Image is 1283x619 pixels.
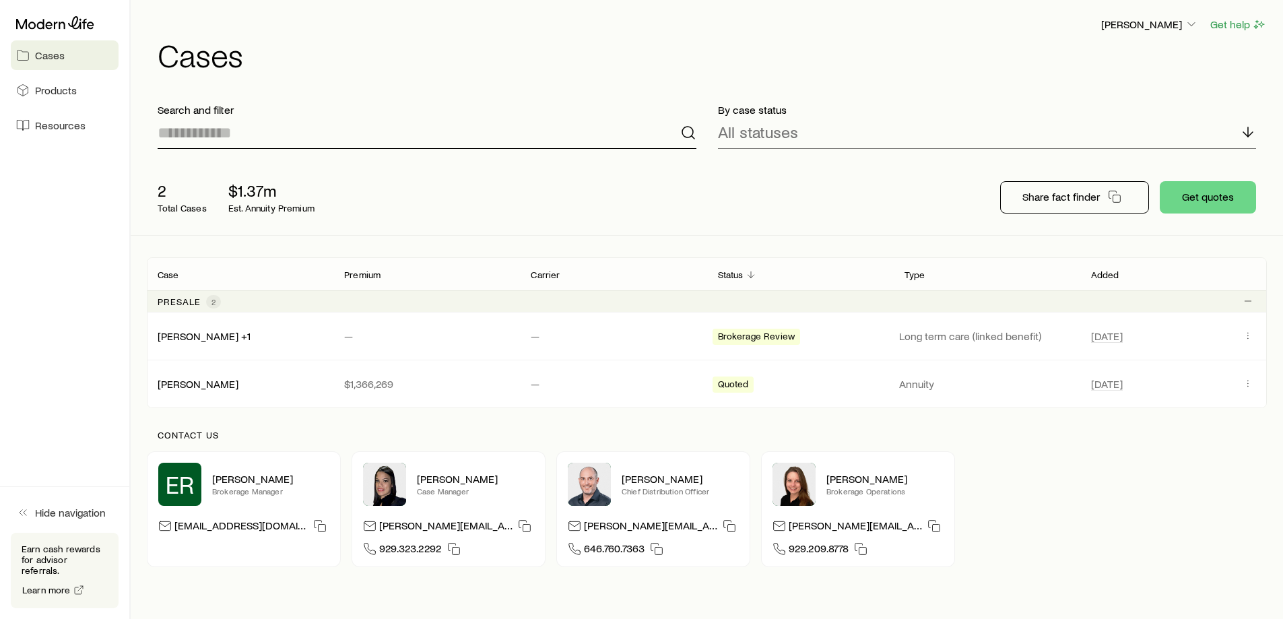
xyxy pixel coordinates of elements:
[379,542,442,560] span: 929.323.2292
[899,329,1075,343] p: Long term care (linked benefit)
[35,506,106,519] span: Hide navigation
[158,203,207,214] p: Total Cases
[11,40,119,70] a: Cases
[718,331,795,345] span: Brokerage Review
[158,296,201,307] p: Presale
[899,377,1075,391] p: Annuity
[158,430,1256,441] p: Contact us
[622,486,739,496] p: Chief Distribution Officer
[622,472,739,486] p: [PERSON_NAME]
[11,110,119,140] a: Resources
[344,377,509,391] p: $1,366,269
[584,519,717,537] p: [PERSON_NAME][EMAIL_ADDRESS][DOMAIN_NAME]
[417,486,534,496] p: Case Manager
[531,329,696,343] p: —
[344,269,381,280] p: Premium
[904,269,925,280] p: Type
[1160,181,1256,214] button: Get quotes
[166,471,194,498] span: ER
[1210,17,1267,32] button: Get help
[158,103,696,117] p: Search and filter
[826,472,944,486] p: [PERSON_NAME]
[531,377,696,391] p: —
[1091,329,1123,343] span: [DATE]
[718,123,798,141] p: All statuses
[228,203,315,214] p: Est. Annuity Premium
[1101,18,1198,31] p: [PERSON_NAME]
[228,181,315,200] p: $1.37m
[1091,269,1119,280] p: Added
[11,75,119,105] a: Products
[158,329,251,342] a: [PERSON_NAME] +1
[212,472,329,486] p: [PERSON_NAME]
[147,257,1267,408] div: Client cases
[158,377,238,391] div: [PERSON_NAME]
[212,486,329,496] p: Brokerage Manager
[158,181,207,200] p: 2
[35,48,65,62] span: Cases
[1091,377,1123,391] span: [DATE]
[35,119,86,132] span: Resources
[568,463,611,506] img: Dan Pierson
[1100,17,1199,33] button: [PERSON_NAME]
[22,585,71,595] span: Learn more
[11,498,119,527] button: Hide navigation
[789,542,849,560] span: 929.209.8778
[158,38,1267,71] h1: Cases
[158,377,238,390] a: [PERSON_NAME]
[174,519,308,537] p: [EMAIL_ADDRESS][DOMAIN_NAME]
[772,463,816,506] img: Ellen Wall
[158,329,251,344] div: [PERSON_NAME] +1
[363,463,406,506] img: Elana Hasten
[35,84,77,97] span: Products
[718,269,744,280] p: Status
[344,329,509,343] p: —
[584,542,645,560] span: 646.760.7363
[531,269,560,280] p: Carrier
[158,269,179,280] p: Case
[11,533,119,608] div: Earn cash rewards for advisor referrals.Learn more
[1000,181,1149,214] button: Share fact finder
[1022,190,1100,203] p: Share fact finder
[211,296,216,307] span: 2
[718,103,1257,117] p: By case status
[718,379,749,393] span: Quoted
[789,519,922,537] p: [PERSON_NAME][EMAIL_ADDRESS][DOMAIN_NAME]
[417,472,534,486] p: [PERSON_NAME]
[22,544,108,576] p: Earn cash rewards for advisor referrals.
[379,519,513,537] p: [PERSON_NAME][EMAIL_ADDRESS][DOMAIN_NAME]
[826,486,944,496] p: Brokerage Operations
